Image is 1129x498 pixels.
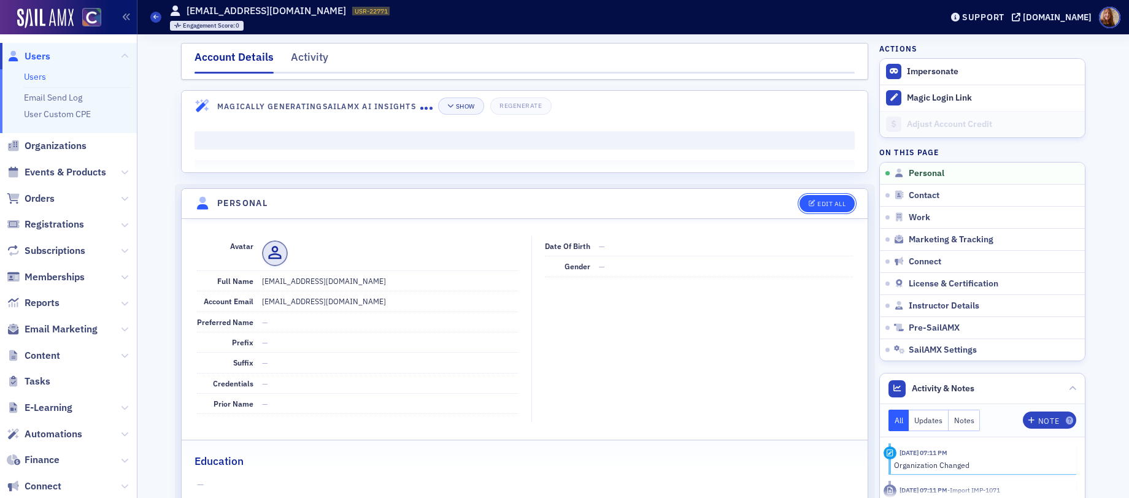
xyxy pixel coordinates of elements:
[214,399,253,408] span: Prior Name
[355,7,388,15] span: USR-22771
[217,197,268,210] h4: Personal
[291,49,328,72] div: Activity
[545,241,590,251] span: Date of Birth
[197,478,853,491] span: —
[800,195,855,212] button: Edit All
[880,85,1085,111] button: Magic Login Link
[879,147,1085,158] h4: On this page
[884,485,896,497] div: Imported Activity
[564,261,590,271] span: Gender
[25,323,98,336] span: Email Marketing
[599,261,605,271] span: —
[907,66,958,77] button: Impersonate
[25,401,72,415] span: E-Learning
[25,480,61,493] span: Connect
[233,358,253,367] span: Suffix
[7,270,85,284] a: Memberships
[438,98,484,115] button: Show
[262,399,268,408] span: —
[24,71,46,82] a: Users
[25,218,84,231] span: Registrations
[7,50,50,63] a: Users
[262,358,268,367] span: —
[909,345,977,356] span: SailAMX Settings
[24,109,91,120] a: User Custom CPE
[894,459,1068,470] div: Organization Changed
[25,375,50,388] span: Tasks
[170,21,244,31] div: Engagement Score: 0
[25,166,106,179] span: Events & Products
[909,410,949,431] button: Updates
[912,382,974,395] span: Activity & Notes
[1023,412,1076,429] button: Note
[7,192,55,205] a: Orders
[900,448,947,457] time: 2/17/2023 07:11 PM
[25,270,85,284] span: Memberships
[7,375,50,388] a: Tasks
[25,192,55,205] span: Orders
[909,256,941,267] span: Connect
[7,480,61,493] a: Connect
[262,317,268,327] span: —
[262,337,268,347] span: —
[7,244,85,258] a: Subscriptions
[204,296,253,306] span: Account Email
[880,111,1085,137] a: Adjust Account Credit
[949,410,981,431] button: Notes
[490,98,551,115] button: Regenerate
[599,241,605,251] span: —
[7,453,60,467] a: Finance
[25,296,60,310] span: Reports
[82,8,101,27] img: SailAMX
[7,139,87,153] a: Organizations
[230,241,253,251] span: Avatar
[1099,7,1120,28] span: Profile
[7,427,82,441] a: Automations
[195,453,244,469] h2: Education
[888,410,909,431] button: All
[7,296,60,310] a: Reports
[7,166,106,179] a: Events & Products
[817,201,846,207] div: Edit All
[25,427,82,441] span: Automations
[7,323,98,336] a: Email Marketing
[74,8,101,29] a: View Homepage
[7,218,84,231] a: Registrations
[909,168,944,179] span: Personal
[879,43,917,54] h4: Actions
[456,103,475,110] div: Show
[7,401,72,415] a: E-Learning
[7,349,60,362] a: Content
[1012,13,1096,21] button: [DOMAIN_NAME]
[217,276,253,286] span: Full Name
[262,378,268,388] span: —
[909,323,960,334] span: Pre-SailAMX
[909,278,998,289] span: License & Certification
[907,119,1079,130] div: Adjust Account Credit
[262,271,518,291] dd: [EMAIL_ADDRESS][DOMAIN_NAME]
[884,446,896,459] div: Activity
[197,317,253,327] span: Preferred Name
[25,349,60,362] span: Content
[907,93,1079,104] div: Magic Login Link
[25,244,85,258] span: Subscriptions
[1023,12,1092,23] div: [DOMAIN_NAME]
[25,453,60,467] span: Finance
[217,101,420,112] h4: Magically Generating SailAMX AI Insights
[17,9,74,28] img: SailAMX
[183,21,236,29] span: Engagement Score :
[262,291,518,311] dd: [EMAIL_ADDRESS][DOMAIN_NAME]
[24,92,82,103] a: Email Send Log
[25,50,50,63] span: Users
[232,337,253,347] span: Prefix
[909,190,939,201] span: Contact
[1038,418,1059,424] div: Note
[195,49,274,74] div: Account Details
[962,12,1004,23] div: Support
[909,301,979,312] span: Instructor Details
[900,486,947,494] time: 2/17/2023 07:11 PM
[25,139,87,153] span: Organizations
[187,4,346,18] h1: [EMAIL_ADDRESS][DOMAIN_NAME]
[909,212,930,223] span: Work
